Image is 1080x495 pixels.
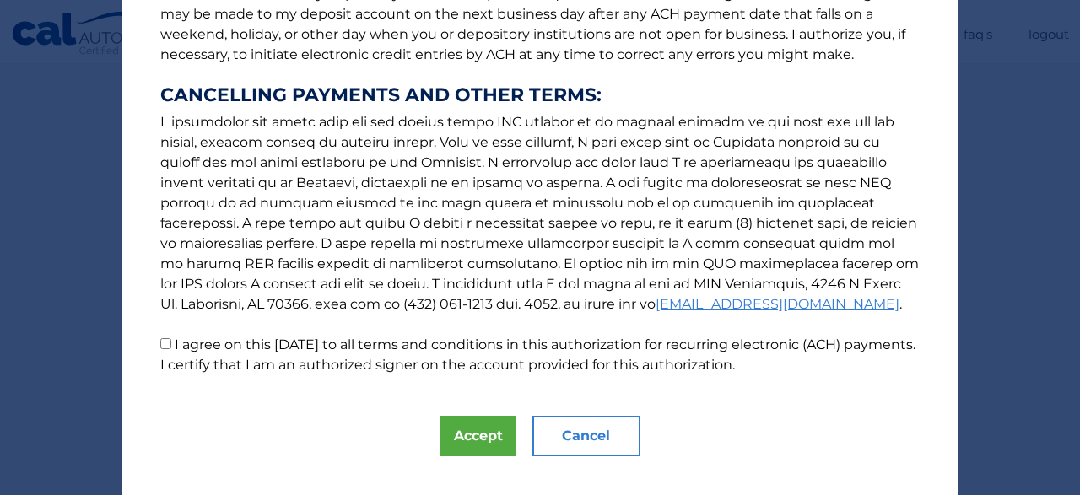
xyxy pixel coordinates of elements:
a: [EMAIL_ADDRESS][DOMAIN_NAME] [656,296,899,312]
strong: CANCELLING PAYMENTS AND OTHER TERMS: [160,85,920,105]
button: Cancel [532,416,640,456]
button: Accept [440,416,516,456]
label: I agree on this [DATE] to all terms and conditions in this authorization for recurring electronic... [160,336,915,373]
